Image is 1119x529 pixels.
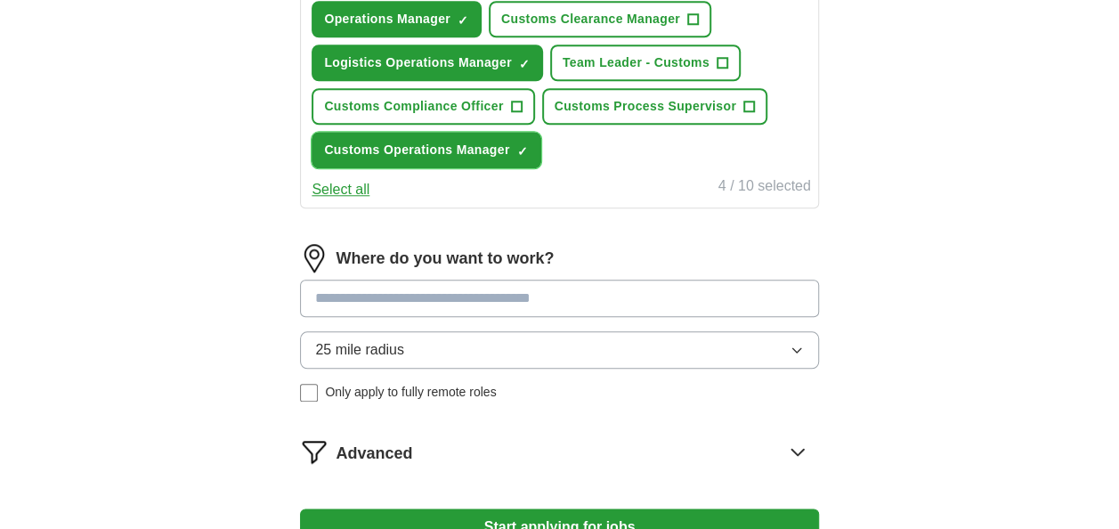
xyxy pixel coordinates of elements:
[519,57,530,71] span: ✓
[312,1,482,37] button: Operations Manager✓
[312,88,534,125] button: Customs Compliance Officer
[336,247,554,271] label: Where do you want to work?
[458,13,468,28] span: ✓
[563,53,710,72] span: Team Leader - Customs
[324,141,509,159] span: Customs Operations Manager
[324,10,450,28] span: Operations Manager
[312,132,540,168] button: Customs Operations Manager✓
[300,244,328,273] img: location.png
[300,331,818,369] button: 25 mile radius
[312,179,369,200] button: Select all
[324,53,512,72] span: Logistics Operations Manager
[300,384,318,402] input: Only apply to fully remote roles
[300,437,328,466] img: filter
[517,144,528,159] span: ✓
[324,97,503,116] span: Customs Compliance Officer
[315,339,404,361] span: 25 mile radius
[325,383,496,402] span: Only apply to fully remote roles
[489,1,711,37] button: Customs Clearance Manager
[550,45,741,81] button: Team Leader - Customs
[542,88,767,125] button: Customs Process Supervisor
[718,175,811,200] div: 4 / 10 selected
[555,97,736,116] span: Customs Process Supervisor
[336,442,412,466] span: Advanced
[501,10,680,28] span: Customs Clearance Manager
[312,45,543,81] button: Logistics Operations Manager✓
